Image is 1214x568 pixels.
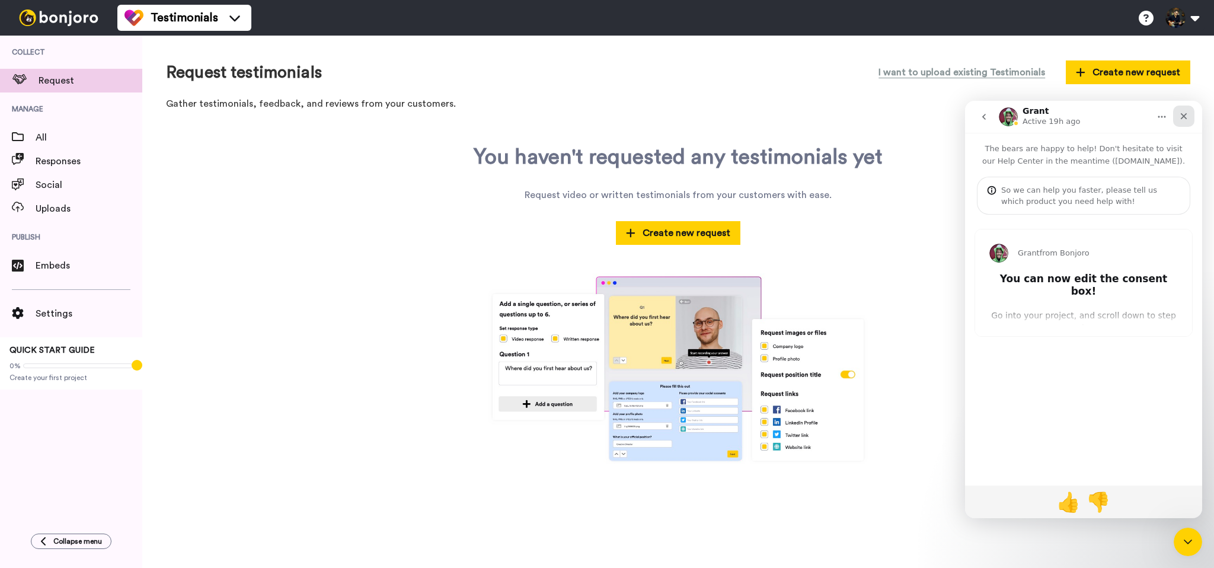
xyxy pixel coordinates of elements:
span: Request [39,74,142,88]
span: Testimonials [151,9,218,26]
div: Tooltip anchor [132,360,142,371]
span: Create your first project [9,373,133,382]
img: bj-logo-header-white.svg [14,9,103,26]
span: Create new request [1076,65,1180,79]
img: tm-color.svg [124,8,143,27]
span: I want to upload existing Testimonials [878,65,1045,79]
span: QUICK START GUIDE [9,346,95,355]
span: Responses [36,154,142,168]
button: Collapse menu [31,534,111,549]
p: Gather testimonials, feedback, and reviews from your customers. [166,97,1190,111]
span: 0% [9,361,21,371]
span: Settings [36,307,142,321]
button: Create new request [1066,60,1190,84]
iframe: Intercom live chat [1174,528,1202,556]
iframe: Intercom live chat [965,101,1202,518]
h1: Request testimonials [166,63,322,82]
span: All [36,130,142,145]
span: Create new request [626,226,730,240]
span: Social [36,178,142,192]
div: Request video or written testimonials from your customers with ease. [525,188,832,202]
div: You haven't requested any testimonials yet [474,145,883,169]
span: Uploads [36,202,142,216]
button: I want to upload existing Testimonials [870,59,1054,85]
img: tm-lp.jpg [487,273,870,464]
button: Create new request [616,221,740,245]
span: Embeds [36,259,142,273]
span: Collapse menu [53,537,102,546]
